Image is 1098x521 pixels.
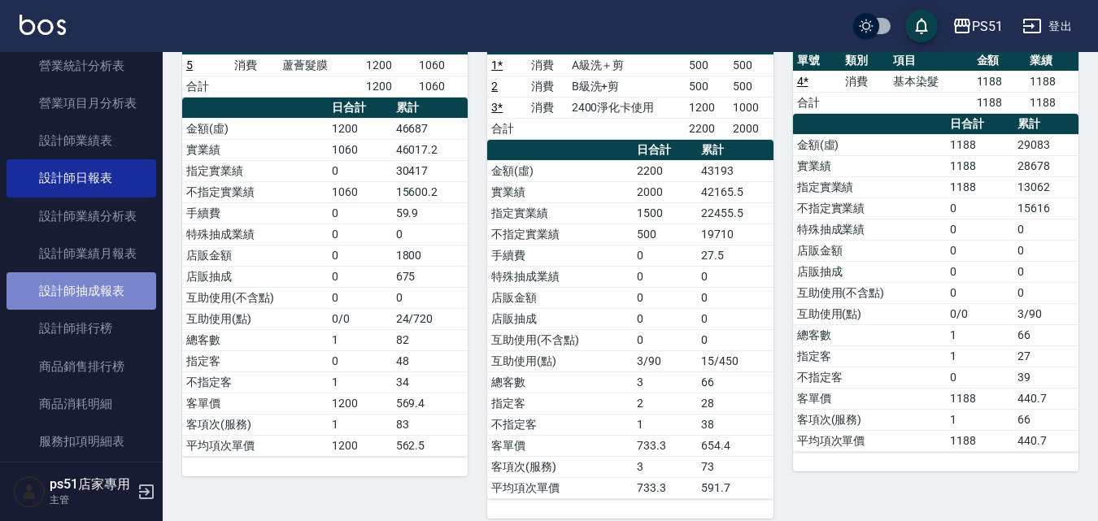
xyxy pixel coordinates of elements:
[182,414,328,435] td: 客項次(服務)
[328,329,392,350] td: 1
[182,224,328,245] td: 特殊抽成業績
[1013,303,1078,324] td: 3/90
[392,202,468,224] td: 59.9
[697,414,773,435] td: 38
[487,308,633,329] td: 店販抽成
[186,59,193,72] a: 5
[487,34,773,140] table: a dense table
[1013,324,1078,345] td: 66
[487,181,633,202] td: 實業績
[972,16,1003,37] div: PS51
[889,50,973,72] th: 項目
[793,261,946,282] td: 店販抽成
[182,245,328,266] td: 店販金額
[182,98,468,457] table: a dense table
[697,308,773,329] td: 0
[487,224,633,245] td: 不指定實業績
[568,76,686,97] td: B級洗+剪
[841,71,889,92] td: 消費
[491,80,498,93] a: 2
[973,92,1026,113] td: 1188
[328,266,392,287] td: 0
[1013,240,1078,261] td: 0
[487,456,633,477] td: 客項次(服務)
[7,85,156,122] a: 營業項目月分析表
[527,97,567,118] td: 消費
[793,324,946,345] td: 總客數
[697,329,773,350] td: 0
[633,287,697,308] td: 0
[392,98,468,119] th: 累計
[633,181,697,202] td: 2000
[633,435,697,456] td: 733.3
[1013,388,1078,409] td: 440.7
[415,76,468,97] td: 1060
[793,345,946,367] td: 指定客
[487,477,633,498] td: 平均項次單價
[946,134,1013,155] td: 1188
[793,430,946,451] td: 平均項次單價
[487,414,633,435] td: 不指定客
[793,198,946,219] td: 不指定實業績
[392,393,468,414] td: 569.4
[487,266,633,287] td: 特殊抽成業績
[568,54,686,76] td: A級洗＋剪
[946,345,1013,367] td: 1
[182,160,328,181] td: 指定實業績
[487,393,633,414] td: 指定客
[527,54,567,76] td: 消費
[182,181,328,202] td: 不指定實業績
[392,435,468,456] td: 562.5
[633,456,697,477] td: 3
[1013,219,1078,240] td: 0
[697,245,773,266] td: 27.5
[50,493,133,507] p: 主管
[1013,282,1078,303] td: 0
[697,456,773,477] td: 73
[392,160,468,181] td: 30417
[392,414,468,435] td: 83
[527,76,567,97] td: 消費
[487,160,633,181] td: 金額(虛)
[392,371,468,393] td: 34
[697,350,773,371] td: 15/450
[328,393,392,414] td: 1200
[793,50,841,72] th: 單號
[633,245,697,266] td: 0
[697,181,773,202] td: 42165.5
[793,219,946,240] td: 特殊抽成業績
[1026,71,1078,92] td: 1188
[685,76,729,97] td: 500
[946,303,1013,324] td: 0/0
[362,76,415,97] td: 1200
[1013,430,1078,451] td: 440.7
[1013,155,1078,176] td: 28678
[729,118,773,139] td: 2000
[697,202,773,224] td: 22455.5
[392,139,468,160] td: 46017.2
[729,97,773,118] td: 1000
[392,224,468,245] td: 0
[685,54,729,76] td: 500
[973,71,1026,92] td: 1188
[182,350,328,371] td: 指定客
[392,350,468,371] td: 48
[182,76,230,97] td: 合計
[793,388,946,409] td: 客單價
[182,329,328,350] td: 總客數
[487,435,633,456] td: 客單價
[633,371,697,393] td: 3
[568,97,686,118] td: 2400淨化卡使用
[487,350,633,371] td: 互助使用(點)
[7,272,156,310] a: 設計師抽成報表
[7,159,156,197] a: 設計師日報表
[697,477,773,498] td: 591.7
[7,47,156,85] a: 營業統計分析表
[278,54,362,76] td: 蘆薈髮膜
[973,50,1026,72] th: 金額
[1013,261,1078,282] td: 0
[392,329,468,350] td: 82
[328,202,392,224] td: 0
[793,176,946,198] td: 指定實業績
[328,160,392,181] td: 0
